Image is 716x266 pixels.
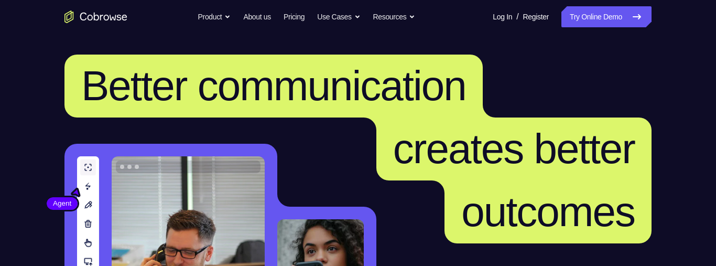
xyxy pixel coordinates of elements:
[373,6,416,27] button: Resources
[561,6,652,27] a: Try Online Demo
[493,6,512,27] a: Log In
[284,6,305,27] a: Pricing
[461,188,635,235] span: outcomes
[317,6,360,27] button: Use Cases
[64,10,127,23] a: Go to the home page
[523,6,549,27] a: Register
[516,10,518,23] span: /
[198,6,231,27] button: Product
[243,6,270,27] a: About us
[393,125,635,172] span: creates better
[81,62,466,109] span: Better communication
